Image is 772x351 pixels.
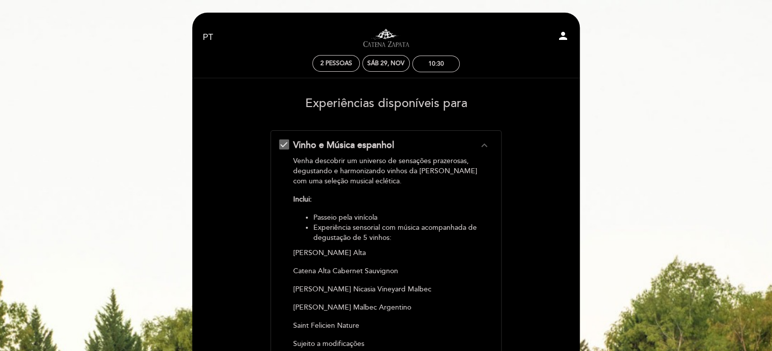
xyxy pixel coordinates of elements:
[293,321,478,331] p: Saint Felicien Nature
[293,303,478,313] p: [PERSON_NAME] Malbec Argentino
[323,24,449,52] a: Visitas y degustaciones en La Pirámide
[293,339,478,349] p: Sujeito a modificações
[293,156,478,186] p: Venha descobrir um universo de sensações prazerosas, degustando e harmonizando vinhos da [PERSON_...
[478,139,490,152] i: expand_less
[557,30,569,42] i: person
[293,248,478,258] p: [PERSON_NAME] Alta
[428,60,444,68] div: 10:30
[367,60,405,67] div: Sáb 29, nov
[305,96,467,111] span: Experiências disponíveis para
[320,60,352,67] span: 2 pessoas
[293,266,478,276] p: Catena Alta Cabernet Sauvignon
[293,284,478,294] p: [PERSON_NAME] Nicasia Vineyard Malbec
[293,139,394,151] span: Vinho e Música espanhol
[293,195,312,204] strong: Inclui:
[475,139,493,152] button: expand_less
[557,30,569,45] button: person
[313,223,478,243] li: Experiência sensorial com música acompanhada de degustação de 5 vinhos:
[313,213,478,223] li: Passeio pela vinícola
